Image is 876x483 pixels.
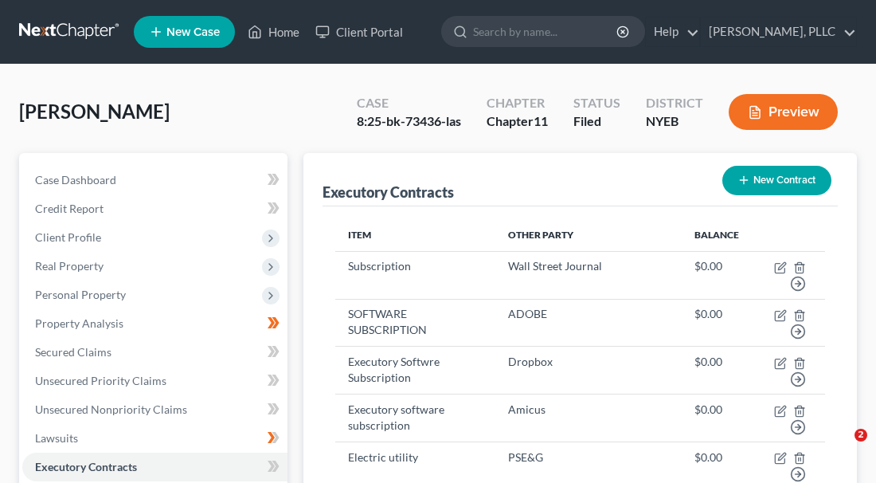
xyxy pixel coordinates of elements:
td: Wall Street Journal [495,251,682,299]
span: 2 [854,429,867,442]
a: Lawsuits [22,424,287,453]
td: $0.00 [682,251,752,299]
span: Unsecured Nonpriority Claims [35,402,187,416]
a: Credit Report [22,194,287,223]
td: Amicus [495,395,682,442]
a: Help [646,18,699,46]
td: $0.00 [682,347,752,395]
input: Search by name... [473,17,619,46]
td: ADOBE [495,299,682,347]
span: Client Profile [35,230,101,244]
div: NYEB [646,112,703,131]
th: Balance [682,219,752,251]
span: New Case [166,26,220,38]
a: Property Analysis [22,309,287,338]
div: Chapter [487,94,548,112]
span: Credit Report [35,202,104,215]
a: Client Portal [307,18,411,46]
a: Unsecured Nonpriority Claims [22,395,287,424]
iframe: Intercom live chat [822,429,860,467]
div: Executory Contracts [323,183,454,202]
button: Preview [729,94,838,130]
div: Chapter [487,112,548,131]
td: Dropbox [495,347,682,395]
span: Unsecured Priority Claims [35,374,166,387]
span: Secured Claims [35,345,111,359]
td: $0.00 [682,395,752,442]
td: Executory software subscription [335,395,495,442]
div: 8:25-bk-73436-las [357,112,461,131]
span: [PERSON_NAME] [19,100,170,123]
span: Property Analysis [35,316,123,330]
div: Filed [573,112,620,131]
div: District [646,94,703,112]
div: Case [357,94,461,112]
th: Other Party [495,219,682,251]
a: Secured Claims [22,338,287,367]
a: Home [240,18,307,46]
a: Executory Contracts [22,453,287,481]
td: SOFTWARE SUBSCRIPTION [335,299,495,347]
button: New Contract [722,166,831,195]
div: Status [573,94,620,112]
td: Executory Softwre Subscription [335,347,495,395]
span: Case Dashboard [35,173,116,187]
span: Personal Property [35,288,126,301]
a: Unsecured Priority Claims [22,367,287,395]
span: Real Property [35,259,104,273]
a: [PERSON_NAME], PLLC [701,18,856,46]
td: Subscription [335,251,495,299]
span: 11 [534,113,548,128]
a: Case Dashboard [22,166,287,194]
span: Lawsuits [35,431,78,445]
th: Item [335,219,495,251]
td: $0.00 [682,299,752,347]
span: Executory Contracts [35,460,137,473]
